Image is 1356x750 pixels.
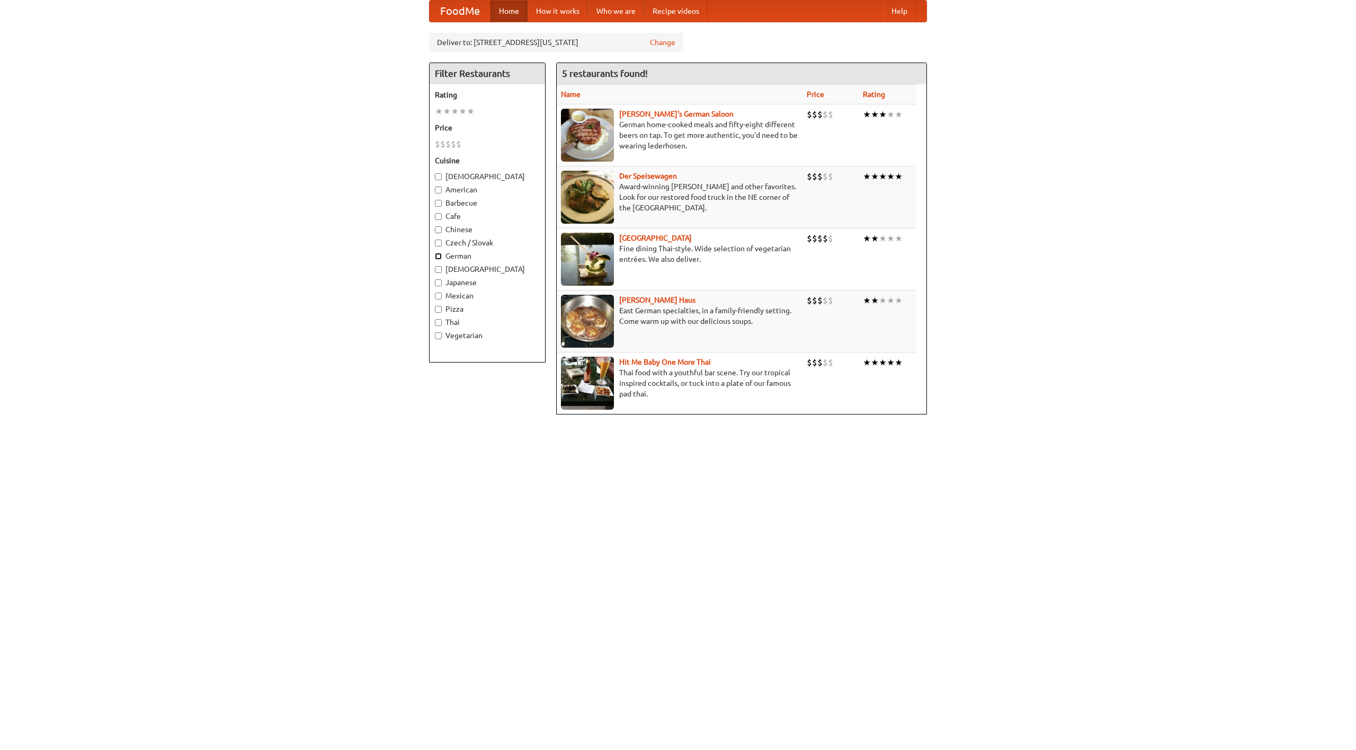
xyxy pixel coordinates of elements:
label: Japanese [435,277,540,288]
p: Fine dining Thai-style. Wide selection of vegetarian entrées. We also deliver. [561,243,798,264]
a: Name [561,90,581,99]
li: ★ [459,105,467,117]
li: $ [817,295,823,306]
li: ★ [863,109,871,120]
label: [DEMOGRAPHIC_DATA] [435,264,540,275]
h5: Rating [435,90,540,100]
li: $ [828,295,833,306]
li: $ [828,171,833,182]
p: Award-winning [PERSON_NAME] and other favorites. Look for our restored food truck in the NE corne... [561,181,798,213]
li: ★ [863,233,871,244]
li: ★ [887,233,895,244]
img: kohlhaus.jpg [561,295,614,348]
li: $ [823,295,828,306]
li: ★ [435,105,443,117]
li: $ [817,233,823,244]
label: Czech / Slovak [435,237,540,248]
img: speisewagen.jpg [561,171,614,224]
li: ★ [895,233,903,244]
li: ★ [871,295,879,306]
li: $ [817,171,823,182]
li: $ [812,295,817,306]
label: Cafe [435,211,540,222]
li: ★ [879,357,887,368]
a: Price [807,90,824,99]
li: $ [828,233,833,244]
li: ★ [879,171,887,182]
input: [DEMOGRAPHIC_DATA] [435,173,442,180]
li: ★ [443,105,451,117]
label: German [435,251,540,261]
label: American [435,184,540,195]
a: Home [490,1,528,22]
label: Chinese [435,224,540,235]
p: German home-cooked meals and fifty-eight different beers on tap. To get more authentic, you'd nee... [561,119,798,151]
li: $ [828,357,833,368]
h4: Filter Restaurants [430,63,545,84]
li: ★ [467,105,475,117]
li: ★ [895,295,903,306]
label: Barbecue [435,198,540,208]
a: Help [883,1,916,22]
a: FoodMe [430,1,490,22]
a: Who we are [588,1,644,22]
li: ★ [887,295,895,306]
input: Czech / Slovak [435,240,442,246]
li: $ [440,138,445,150]
li: ★ [871,109,879,120]
label: Vegetarian [435,330,540,341]
ng-pluralize: 5 restaurants found! [562,68,648,78]
li: $ [456,138,461,150]
p: Thai food with a youthful bar scene. Try our tropical inspired cocktails, or tuck into a plate of... [561,367,798,399]
img: babythai.jpg [561,357,614,410]
li: $ [828,109,833,120]
li: ★ [863,295,871,306]
h5: Cuisine [435,155,540,166]
li: $ [823,233,828,244]
input: Pizza [435,306,442,313]
a: Recipe videos [644,1,708,22]
li: $ [807,233,812,244]
input: Vegetarian [435,332,442,339]
a: [GEOGRAPHIC_DATA] [619,234,692,242]
label: Thai [435,317,540,328]
a: Rating [863,90,885,99]
input: Chinese [435,226,442,233]
li: ★ [871,233,879,244]
h5: Price [435,122,540,133]
li: ★ [895,357,903,368]
li: ★ [887,357,895,368]
a: How it works [528,1,588,22]
b: [PERSON_NAME]'s German Saloon [619,110,734,118]
input: Japanese [435,279,442,286]
li: ★ [895,109,903,120]
li: $ [451,138,456,150]
li: $ [807,171,812,182]
li: ★ [887,171,895,182]
img: satay.jpg [561,233,614,286]
li: ★ [871,171,879,182]
input: Barbecue [435,200,442,207]
label: Pizza [435,304,540,314]
input: American [435,187,442,193]
input: Cafe [435,213,442,220]
li: $ [817,357,823,368]
li: $ [817,109,823,120]
li: $ [812,357,817,368]
a: Der Speisewagen [619,172,677,180]
input: German [435,253,442,260]
li: ★ [863,357,871,368]
input: Mexican [435,293,442,299]
a: [PERSON_NAME] Haus [619,296,695,304]
input: Thai [435,319,442,326]
li: ★ [895,171,903,182]
a: Hit Me Baby One More Thai [619,358,711,366]
li: $ [823,357,828,368]
img: esthers.jpg [561,109,614,162]
li: $ [807,295,812,306]
p: East German specialties, in a family-friendly setting. Come warm up with our delicious soups. [561,305,798,327]
input: [DEMOGRAPHIC_DATA] [435,266,442,273]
